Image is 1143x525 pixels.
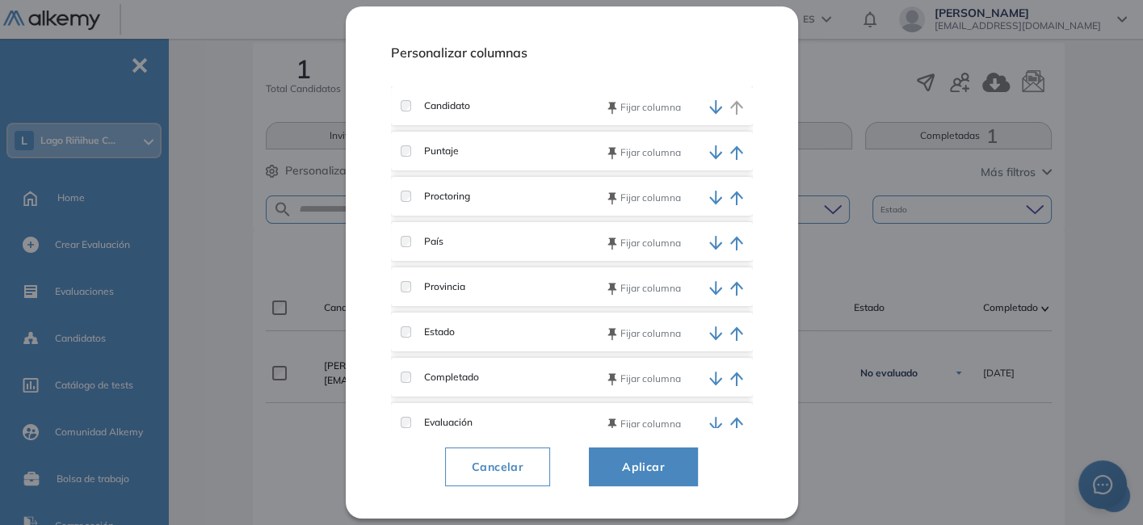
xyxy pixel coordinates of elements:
[411,99,470,113] label: Candidato
[607,281,681,296] button: Fijar columna
[607,145,681,160] button: Fijar columna
[411,415,473,430] label: Evaluación
[607,326,681,341] button: Fijar columna
[411,279,465,294] label: Provincia
[411,325,455,339] label: Estado
[445,447,550,486] button: Cancelar
[609,457,678,477] span: Aplicar
[459,457,536,477] span: Cancelar
[607,417,681,431] button: Fijar columna
[391,45,753,80] h1: Personalizar columnas
[607,372,681,386] button: Fijar columna
[411,144,459,158] label: Puntaje
[607,191,681,205] button: Fijar columna
[607,236,681,250] button: Fijar columna
[411,370,479,384] label: Completado
[607,100,681,115] button: Fijar columna
[589,447,698,486] button: Aplicar
[411,234,443,249] label: País
[411,189,470,204] label: Proctoring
